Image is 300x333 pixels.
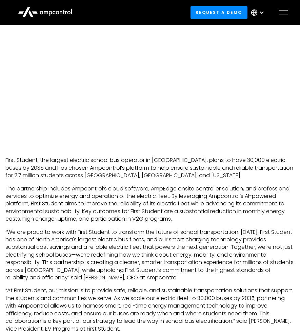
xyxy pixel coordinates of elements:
[274,3,293,22] div: menu
[5,185,295,223] p: The partnership includes Ampcontrol’s cloud software, AmpEdge onsite controller solution, and pro...
[5,228,295,282] p: “We are proud to work with First Student to transform the future of school transportation. [DATE]...
[191,6,247,19] a: Request a demo
[5,287,295,332] p: “At First Student, our mission is to provide safe, reliable, and sustainable transportation solut...
[5,156,295,179] p: First Student, the largest electric school bus operator in [GEOGRAPHIC_DATA], plans to have 30,00...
